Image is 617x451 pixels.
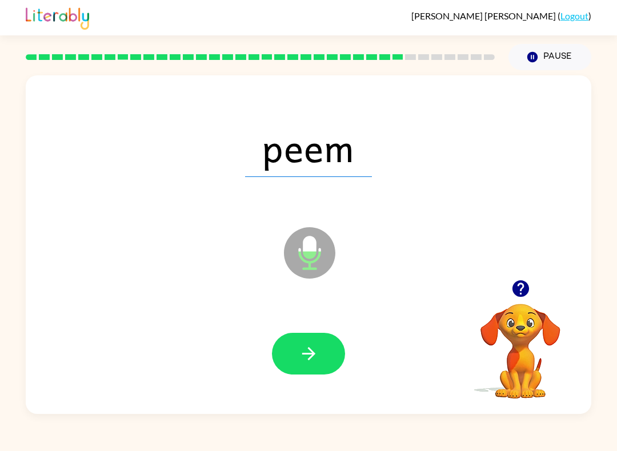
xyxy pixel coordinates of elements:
[508,44,591,70] button: Pause
[245,118,372,177] span: peem
[411,10,591,21] div: ( )
[411,10,558,21] span: [PERSON_NAME] [PERSON_NAME]
[26,5,89,30] img: Literably
[463,286,578,400] video: Your browser must support playing .mp4 files to use Literably. Please try using another browser.
[560,10,588,21] a: Logout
